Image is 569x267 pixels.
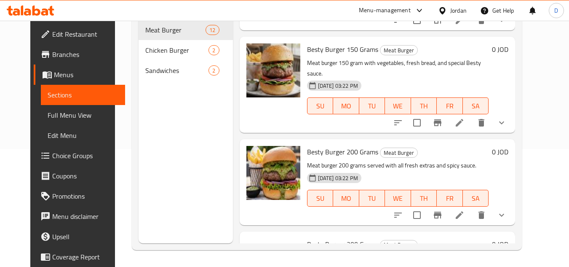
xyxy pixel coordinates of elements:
img: Besty Burger 150 Grams [246,43,300,97]
span: TH [414,192,434,205]
div: items [208,45,219,55]
a: Branches [34,44,126,65]
div: Chicken Burger2 [139,40,233,60]
div: Meat Burger12 [139,20,233,40]
div: items [206,25,219,35]
span: Meat Burger [145,25,206,35]
h6: 0 JOD [492,43,508,55]
button: TU [359,97,385,114]
div: Sandwiches2 [139,60,233,81]
button: FR [437,97,463,114]
a: Sections [41,85,126,105]
span: Chicken Burger [145,45,208,55]
span: Edit Menu [48,130,119,140]
a: Choice Groups [34,146,126,166]
span: WE [388,100,408,112]
span: SA [466,192,486,205]
span: Edit Restaurant [52,29,119,39]
button: delete [471,205,492,225]
span: SU [311,192,330,205]
span: Meat Burger [380,148,417,158]
span: MO [337,100,356,112]
button: WE [385,190,411,207]
a: Upsell [34,227,126,247]
h6: 0 JOD [492,238,508,250]
a: Menus [34,65,126,85]
h6: 0 JOD [492,146,508,158]
button: SU [307,97,333,114]
span: Branches [52,49,119,59]
button: Branch-specific-item [427,113,448,133]
span: [DATE] 03:22 PM [315,82,361,90]
a: Full Menu View [41,105,126,125]
span: TH [414,100,434,112]
button: sort-choices [388,205,408,225]
span: Besty Burger 200 Grams [307,146,378,158]
button: SU [307,190,333,207]
span: Upsell [52,232,119,242]
button: WE [385,97,411,114]
span: [DATE] 03:22 PM [315,174,361,182]
a: Edit Restaurant [34,24,126,44]
img: Besty Burger 200 Grams [246,146,300,200]
span: Coupons [52,171,119,181]
button: TH [411,97,437,114]
span: Meat Burger [380,240,417,250]
span: 2 [209,67,219,75]
span: D [554,6,558,15]
span: Menus [54,70,119,80]
button: FR [437,190,463,207]
a: Edit menu item [454,210,465,220]
button: Branch-specific-item [427,205,448,225]
span: SA [466,100,486,112]
button: MO [333,190,359,207]
span: TU [363,100,382,112]
button: TH [411,190,437,207]
button: show more [492,113,512,133]
span: Menu disclaimer [52,211,119,221]
span: Besty Burger 300 Grams [307,238,378,251]
div: Jordan [450,6,467,15]
span: TU [363,192,382,205]
span: 2 [209,46,219,54]
span: Besty Burger 150 Grams [307,43,378,56]
a: Coverage Report [34,247,126,267]
span: Coverage Report [52,252,119,262]
div: Meat Burger [380,45,418,55]
span: MO [337,192,356,205]
a: Edit Menu [41,125,126,146]
span: SU [311,100,330,112]
a: Promotions [34,186,126,206]
div: Meat Burger [380,240,418,250]
button: SA [463,190,489,207]
span: Sections [48,90,119,100]
button: sort-choices [388,113,408,133]
button: show more [492,205,512,225]
span: Select to update [408,206,426,224]
svg: Show Choices [497,210,507,220]
a: Menu disclaimer [34,206,126,227]
a: Edit menu item [454,118,465,128]
button: TU [359,190,385,207]
button: delete [471,113,492,133]
a: Coupons [34,166,126,186]
p: Meat burger 150 gram with vegetables, fresh bread, and special Besty sauce. [307,58,489,79]
span: Choice Groups [52,151,119,161]
span: WE [388,192,408,205]
div: Meat Burger [380,148,418,158]
p: Meat burger 200 grams served with all fresh extras and spicy sauce. [307,160,489,171]
nav: Menu sections [139,16,233,84]
span: FR [440,192,459,205]
span: FR [440,100,459,112]
div: Menu-management [359,5,411,16]
span: Promotions [52,191,119,201]
button: SA [463,97,489,114]
span: Meat Burger [380,46,417,55]
span: Sandwiches [145,65,208,76]
svg: Show Choices [497,118,507,128]
span: Full Menu View [48,110,119,120]
span: 12 [206,26,219,34]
